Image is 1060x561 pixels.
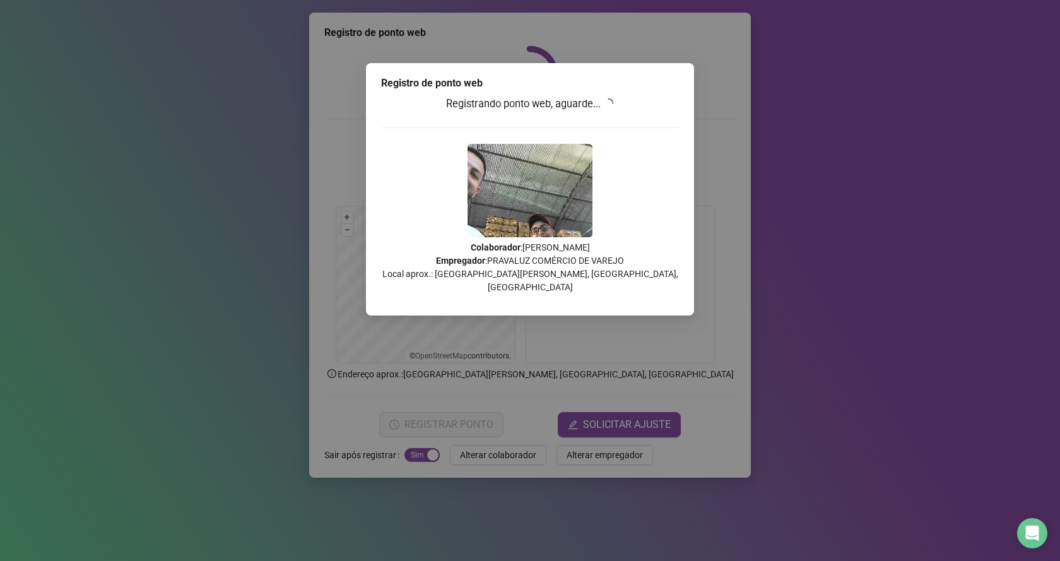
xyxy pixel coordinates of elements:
[471,242,521,252] strong: Colaborador
[603,97,615,109] span: loading
[436,256,485,266] strong: Empregador
[381,96,679,112] h3: Registrando ponto web, aguarde...
[468,144,592,237] img: Z
[1017,518,1047,548] div: Open Intercom Messenger
[381,76,679,91] div: Registro de ponto web
[381,241,679,294] p: : [PERSON_NAME] : PRAVALUZ COMÉRCIO DE VAREJO Local aprox.: [GEOGRAPHIC_DATA][PERSON_NAME], [GEOG...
